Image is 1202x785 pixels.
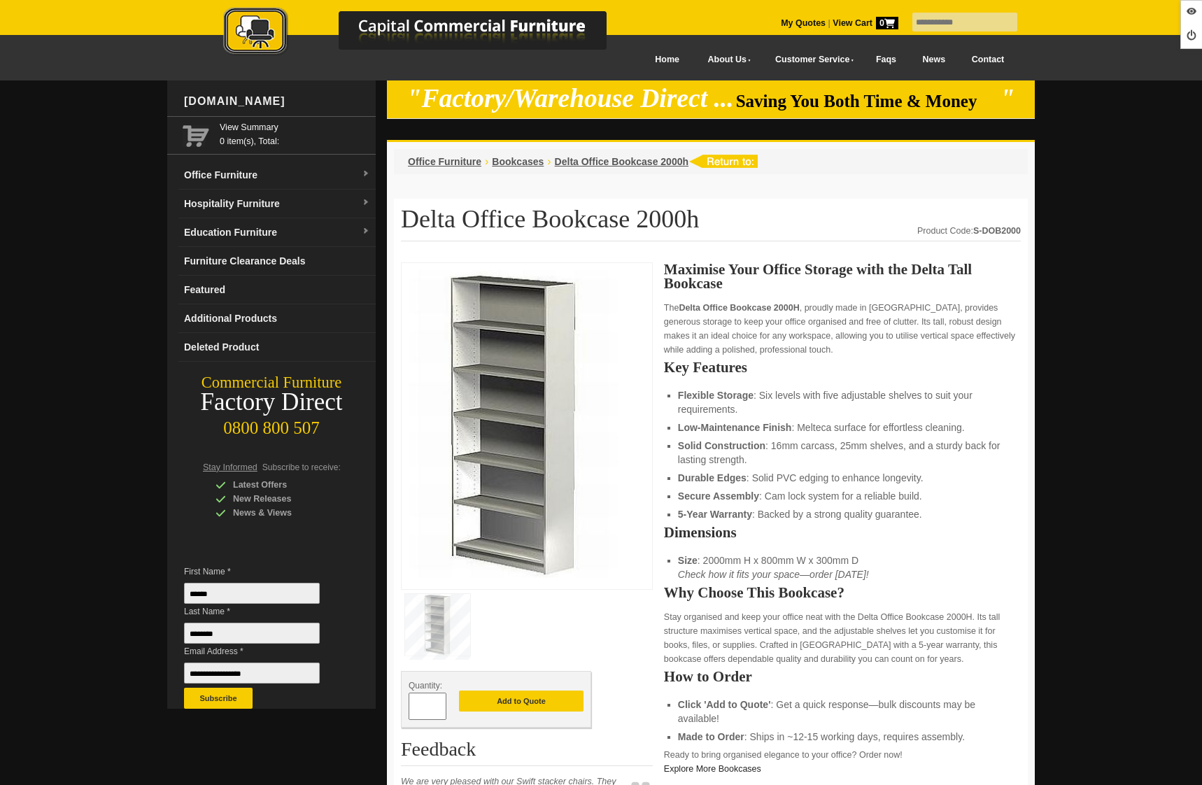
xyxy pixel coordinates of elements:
li: : Six levels with five adjustable shelves to suit your requirements. [678,388,1007,416]
a: Capital Commercial Furniture Logo [185,7,674,62]
h2: Dimensions [664,525,1021,539]
span: First Name * [184,565,341,579]
span: Last Name * [184,604,341,618]
span: 0 [876,17,898,29]
li: › [547,155,551,169]
h2: Why Choose This Bookcase? [664,586,1021,600]
strong: S-DOB2000 [973,226,1021,236]
input: First Name * [184,583,320,604]
img: Delta Office Bookcase 2000h [409,270,618,578]
p: Ready to bring organised elegance to your office? Order now! [664,748,1021,776]
li: : Cam lock system for a reliable build. [678,489,1007,503]
a: Explore More Bookcases [664,764,761,774]
a: About Us [693,44,760,76]
a: Featured [178,276,376,304]
strong: Durable Edges [678,472,747,483]
strong: Solid Construction [678,440,765,451]
a: Contact [959,44,1017,76]
h2: How to Order [664,670,1021,684]
strong: 5-Year Warranty [678,509,752,520]
strong: Delta Office Bookcase 2000H [679,303,799,313]
strong: Low-Maintenance Finish [678,422,792,433]
a: My Quotes [781,18,826,28]
span: Saving You Both Time & Money [736,92,998,111]
strong: Size [678,555,698,566]
a: View Cart0 [830,18,898,28]
li: : Backed by a strong quality guarantee. [678,507,1007,521]
strong: Secure Assembly [678,490,759,502]
li: : 16mm carcass, 25mm shelves, and a sturdy back for lasting strength. [678,439,1007,467]
li: › [485,155,488,169]
h2: Feedback [401,739,653,766]
a: Bookcases [492,156,544,167]
h1: Delta Office Bookcase 2000h [401,206,1021,241]
li: : Ships in ~12-15 working days, requires assembly. [678,730,1007,744]
strong: View Cart [833,18,898,28]
span: Stay Informed [203,462,257,472]
a: View Summary [220,120,370,134]
a: Deleted Product [178,333,376,362]
a: Delta Office Bookcase 2000h [555,156,688,167]
div: [DOMAIN_NAME] [178,80,376,122]
div: News & Views [215,506,348,520]
div: Product Code: [917,224,1021,238]
a: Customer Service [760,44,863,76]
strong: Made to Order [678,731,744,742]
div: Commercial Furniture [167,373,376,392]
li: : Solid PVC edging to enhance longevity. [678,471,1007,485]
img: return to [688,155,758,168]
strong: Flexible Storage [678,390,754,401]
img: dropdown [362,227,370,236]
span: 0 item(s), Total: [220,120,370,146]
li: : Get a quick response—bulk discounts may be available! [678,698,1007,726]
img: Capital Commercial Furniture Logo [185,7,674,58]
div: Factory Direct [167,392,376,412]
li: : Melteca surface for effortless cleaning. [678,420,1007,434]
button: Add to Quote [459,691,584,712]
p: The , proudly made in [GEOGRAPHIC_DATA], provides generous storage to keep your office organised ... [664,301,1021,357]
strong: Click 'Add to Quote' [678,699,771,710]
span: Subscribe to receive: [262,462,341,472]
div: 0800 800 507 [167,411,376,438]
div: Latest Offers [215,478,348,492]
em: " [1001,84,1015,113]
input: Email Address * [184,663,320,684]
h2: Maximise Your Office Storage with the Delta Tall Bookcase [664,262,1021,290]
div: New Releases [215,492,348,506]
h2: Key Features [664,360,1021,374]
a: Office Furniture [408,156,481,167]
span: Email Address * [184,644,341,658]
img: dropdown [362,199,370,207]
em: "Factory/Warehouse Direct ... [407,84,734,113]
a: Additional Products [178,304,376,333]
a: Hospitality Furnituredropdown [178,190,376,218]
button: Subscribe [184,688,253,709]
a: Faqs [863,44,910,76]
li: : 2000mm H x 800mm W x 300mm D [678,553,1007,581]
em: Check how it fits your space—order [DATE]! [678,569,869,580]
a: News [910,44,959,76]
span: Quantity: [409,681,442,691]
a: Office Furnituredropdown [178,161,376,190]
input: Last Name * [184,623,320,644]
p: Stay organised and keep your office neat with the Delta Office Bookcase 2000H. Its tall structure... [664,610,1021,666]
img: dropdown [362,170,370,178]
a: Furniture Clearance Deals [178,247,376,276]
a: Education Furnituredropdown [178,218,376,247]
